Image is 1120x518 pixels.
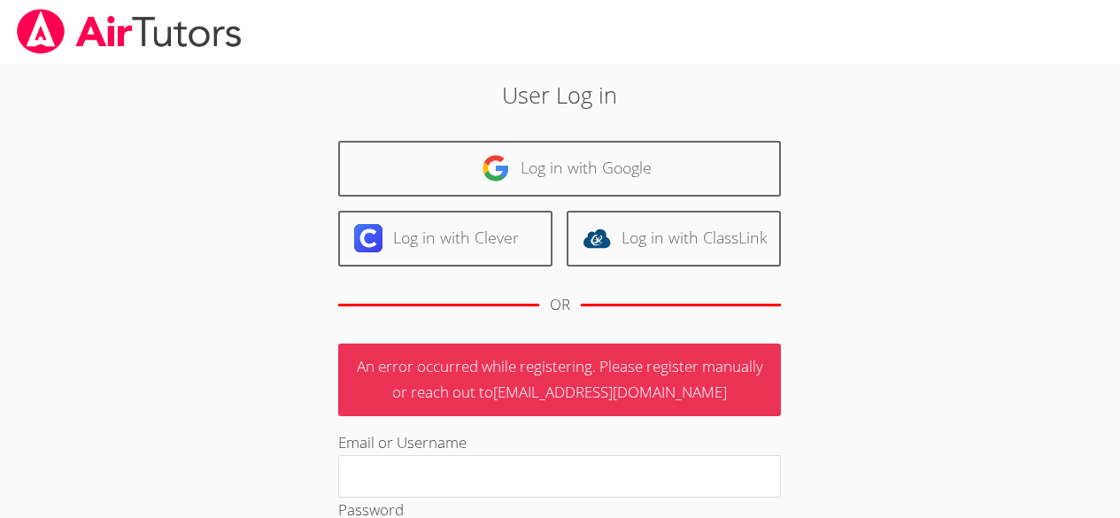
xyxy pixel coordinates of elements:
[354,224,382,252] img: clever-logo-6eab21bc6e7a338710f1a6ff85c0baf02591cd810cc4098c63d3a4b26e2feb20.svg
[567,211,781,267] a: Log in with ClassLink
[15,9,243,54] img: airtutors_banner-c4298cdbf04f3fff15de1276eac7730deb9818008684d7c2e4769d2f7ddbe033.png
[338,344,781,416] p: An error occurred while registering. Please register manually or reach out to [EMAIL_ADDRESS][DOM...
[338,141,781,197] a: Log in with Google
[583,224,611,252] img: classlink-logo-d6bb404cc1216ec64c9a2012d9dc4662098be43eaf13dc465df04b49fa7ab582.svg
[338,432,467,452] label: Email or Username
[338,211,552,267] a: Log in with Clever
[482,154,510,182] img: google-logo-50288ca7cdecda66e5e0955fdab243c47b7ad437acaf1139b6f446037453330a.svg
[258,78,862,112] h2: User Log in
[550,292,570,318] div: OR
